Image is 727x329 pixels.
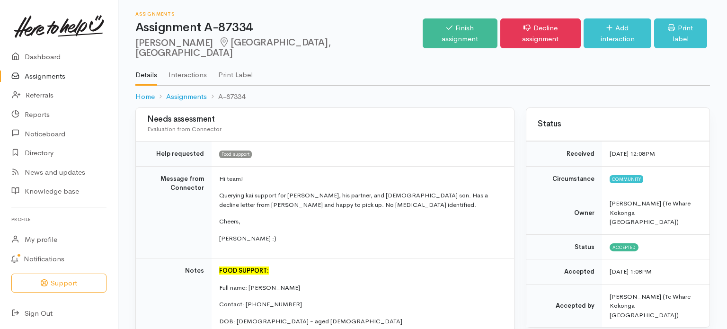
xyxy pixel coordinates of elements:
td: Message from Connector [136,166,212,258]
td: Owner [526,191,602,235]
h3: Status [538,120,698,129]
span: Community [610,175,643,183]
td: Accepted [526,259,602,285]
h6: Profile [11,213,106,226]
font: FOOD SUPPORT: [219,267,269,275]
span: Food support [219,151,252,158]
p: Full name: [PERSON_NAME] [219,283,503,293]
time: [DATE] 12:08PM [610,150,655,158]
p: Contact: [PHONE_NUMBER] [219,300,503,309]
a: Add interaction [584,18,651,48]
td: Accepted by [526,284,602,327]
td: Circumstance [526,166,602,191]
a: Home [135,91,155,102]
a: Interactions [168,58,207,85]
p: Hi team! [219,174,503,184]
a: Assignments [166,91,207,102]
h6: Assignments [135,11,423,17]
span: [PERSON_NAME] (Te Whare Kokonga [GEOGRAPHIC_DATA]) [610,199,691,226]
a: Print label [654,18,707,48]
td: Received [526,142,602,167]
td: Status [526,234,602,259]
span: Accepted [610,243,638,251]
span: Evaluation from Connector [147,125,222,133]
button: Support [11,274,106,293]
span: [GEOGRAPHIC_DATA], [GEOGRAPHIC_DATA] [135,36,330,59]
p: Querying kai support for [PERSON_NAME], his partner, and [DEMOGRAPHIC_DATA] son. Has a decline le... [219,191,503,209]
a: Decline assignment [500,18,581,48]
p: DOB: [DEMOGRAPHIC_DATA] - aged [DEMOGRAPHIC_DATA] [219,317,503,326]
h1: Assignment A-87334 [135,21,423,35]
h2: [PERSON_NAME] [135,37,423,59]
nav: breadcrumb [135,86,710,108]
a: Finish assignment [423,18,497,48]
td: [PERSON_NAME] (Te Whare Kokonga [GEOGRAPHIC_DATA]) [602,284,709,327]
p: [PERSON_NAME] :) [219,234,503,243]
a: Print Label [218,58,253,85]
a: Details [135,58,157,86]
li: A-87334 [207,91,245,102]
h3: Needs assessment [147,115,503,124]
p: Cheers, [219,217,503,226]
td: Help requested [136,142,212,167]
time: [DATE] 1:08PM [610,267,652,276]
